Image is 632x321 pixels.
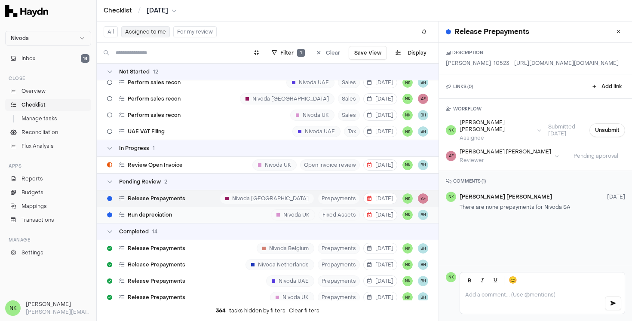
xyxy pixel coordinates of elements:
button: [DATE] [363,259,397,270]
a: Manage tasks [5,113,91,125]
span: 364 [216,307,226,314]
div: Nivoda [GEOGRAPHIC_DATA] [220,193,314,204]
span: NK [446,192,456,202]
button: NK [402,126,413,137]
div: Manage [5,233,91,247]
a: Transactions [5,214,91,226]
p: [PERSON_NAME][EMAIL_ADDRESS][DOMAIN_NAME] [26,308,91,316]
button: BH [418,243,428,254]
button: [DATE] [363,193,397,204]
div: Nivoda Belgium [257,243,314,254]
button: NK [402,77,413,88]
a: Overview [5,85,91,97]
span: [DATE] [367,79,393,86]
span: BH [418,292,428,303]
button: Inbox14 [5,52,91,64]
span: [DATE] [367,162,393,168]
div: [PERSON_NAME] [PERSON_NAME] [460,119,534,133]
span: Fixed Assets [319,209,360,220]
span: Settings [21,249,43,257]
button: NK [402,260,413,270]
button: BH [418,126,428,137]
span: Submitted [DATE] [541,123,586,137]
button: [DATE] [363,159,397,171]
span: NK [402,210,413,220]
span: UAE VAT Filing [128,128,165,135]
span: AF [418,193,428,204]
span: 1 [153,145,155,152]
button: Display [390,46,432,60]
a: Reconciliation [5,126,91,138]
button: Clear [312,46,345,60]
span: Pending Review [119,178,161,185]
button: NK [402,276,413,286]
span: Perform sales recon [128,112,181,119]
span: Sales [338,77,360,88]
button: NK [402,243,413,254]
div: Nivoda UAE [286,77,334,88]
div: Nivoda Netherlands [245,259,314,270]
button: [DATE] [363,77,397,88]
button: BH [418,77,428,88]
button: Filter1 [267,46,310,60]
button: BH [418,160,428,170]
div: Nivoda [GEOGRAPHIC_DATA] [240,93,334,104]
button: Save View [349,46,387,60]
span: Open invoice review [300,159,360,171]
span: Release Prepayments [128,245,185,252]
div: [PERSON_NAME] [PERSON_NAME] [460,148,551,155]
span: Sales [338,110,360,121]
span: [DATE] [367,128,393,135]
div: Nivoda UAE [266,275,314,287]
span: [DATE] [367,195,393,202]
span: Release Prepayments [128,278,185,284]
span: Run depreciation [128,211,172,218]
span: Checklist [21,101,46,109]
button: [DATE] [363,275,397,287]
button: Clear filters [289,307,319,314]
span: [DATE] [367,112,393,119]
span: NK [5,300,21,316]
div: tasks hidden by filters [97,300,439,321]
button: NK [402,292,413,303]
button: All [104,26,118,37]
span: Release Prepayments [128,261,185,268]
span: Perform sales recon [128,79,181,86]
span: [DATE] [367,245,393,252]
span: NK [402,160,413,170]
p: There are none prepayments for Nivoda SA [460,204,625,211]
button: NK[PERSON_NAME] [PERSON_NAME]Assignee [446,119,541,141]
img: Haydn Logo [5,5,48,17]
button: AF[PERSON_NAME] [PERSON_NAME]Reviewer [446,148,559,164]
button: NK [402,193,413,204]
button: Assigned to me [121,26,170,37]
span: Flux Analysis [21,142,54,150]
nav: breadcrumb [104,6,177,15]
div: Close [5,71,91,85]
span: NK [446,125,456,135]
h1: Release Prepayments [454,27,529,37]
span: [DATE] [367,278,393,284]
p: [PERSON_NAME]-10523 - [URL][DOMAIN_NAME][DOMAIN_NAME] [446,59,619,67]
span: Transactions [21,216,54,224]
span: NK [446,272,456,282]
button: BH [418,260,428,270]
span: Inbox [21,55,35,62]
button: [DATE] [363,243,397,254]
button: BH [418,110,428,120]
button: BH [418,210,428,220]
span: Filter [280,49,294,56]
button: [DATE] [363,209,397,220]
div: Assignee [460,135,534,141]
button: Add link [589,81,625,92]
span: Sales [338,93,360,104]
span: Prepayments [318,259,360,270]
